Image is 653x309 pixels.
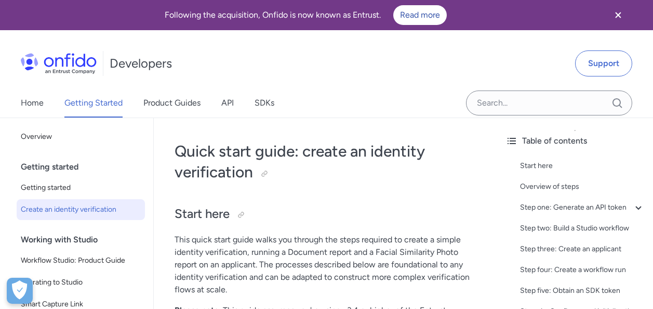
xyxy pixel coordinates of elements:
[599,2,637,28] button: Close banner
[175,205,476,223] h2: Start here
[175,141,476,183] h1: Quick start guide: create an identity verification
[520,264,645,276] a: Step four: Create a workflow run
[575,50,632,76] a: Support
[64,88,123,118] a: Getting Started
[21,88,44,118] a: Home
[21,229,149,250] div: Working with Studio
[466,91,632,115] input: Onfido search input field
[143,88,201,118] a: Product Guides
[520,181,645,193] a: Overview of steps
[21,203,141,216] span: Create an identity verification
[221,88,234,118] a: API
[21,276,141,289] span: Migrating to Studio
[21,131,141,143] span: Overview
[110,55,172,72] h1: Developers
[393,5,447,25] a: Read more
[520,285,645,297] a: Step five: Obtain an SDK token
[612,9,624,21] svg: Close banner
[505,135,645,147] div: Table of contents
[520,201,645,214] a: Step one: Generate an API token
[175,234,476,296] p: This quick start guide walks you through the steps required to create a simple identity verificat...
[21,157,149,177] div: Getting started
[17,126,145,147] a: Overview
[12,5,599,25] div: Following the acquisition, Onfido is now known as Entrust.
[520,222,645,235] a: Step two: Build a Studio workflow
[17,250,145,271] a: Workflow Studio: Product Guide
[21,182,141,194] span: Getting started
[17,177,145,198] a: Getting started
[7,278,33,304] div: Cookie Preferences
[7,278,33,304] button: Open Preferences
[17,199,145,220] a: Create an identity verification
[255,88,274,118] a: SDKs
[21,254,141,267] span: Workflow Studio: Product Guide
[520,160,645,172] a: Start here
[520,243,645,255] a: Step three: Create an applicant
[17,272,145,293] a: Migrating to Studio
[21,53,97,74] img: Onfido Logo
